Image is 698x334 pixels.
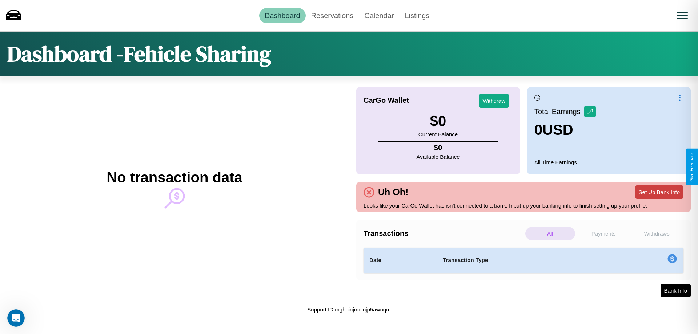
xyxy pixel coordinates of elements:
[418,129,458,139] p: Current Balance
[689,152,694,182] div: Give Feedback
[369,256,431,265] h4: Date
[443,256,608,265] h4: Transaction Type
[259,8,306,23] a: Dashboard
[525,227,575,240] p: All
[7,309,25,327] iframe: Intercom live chat
[672,5,693,26] button: Open menu
[7,39,271,69] h1: Dashboard - Fehicle Sharing
[579,227,629,240] p: Payments
[417,144,460,152] h4: $ 0
[364,201,683,210] p: Looks like your CarGo Wallet has isn't connected to a bank. Input up your banking info to finish ...
[635,185,683,199] button: Set Up Bank Info
[364,96,409,105] h4: CarGo Wallet
[632,227,682,240] p: Withdraws
[374,187,412,197] h4: Uh Oh!
[534,157,683,167] p: All Time Earnings
[399,8,435,23] a: Listings
[479,94,509,108] button: Withdraw
[418,113,458,129] h3: $ 0
[534,122,596,138] h3: 0 USD
[307,305,390,314] p: Support ID: mghoinjmdinjp5awnqm
[107,169,242,186] h2: No transaction data
[364,229,523,238] h4: Transactions
[661,284,691,297] button: Bank Info
[417,152,460,162] p: Available Balance
[534,105,584,118] p: Total Earnings
[306,8,359,23] a: Reservations
[359,8,399,23] a: Calendar
[364,248,683,273] table: simple table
